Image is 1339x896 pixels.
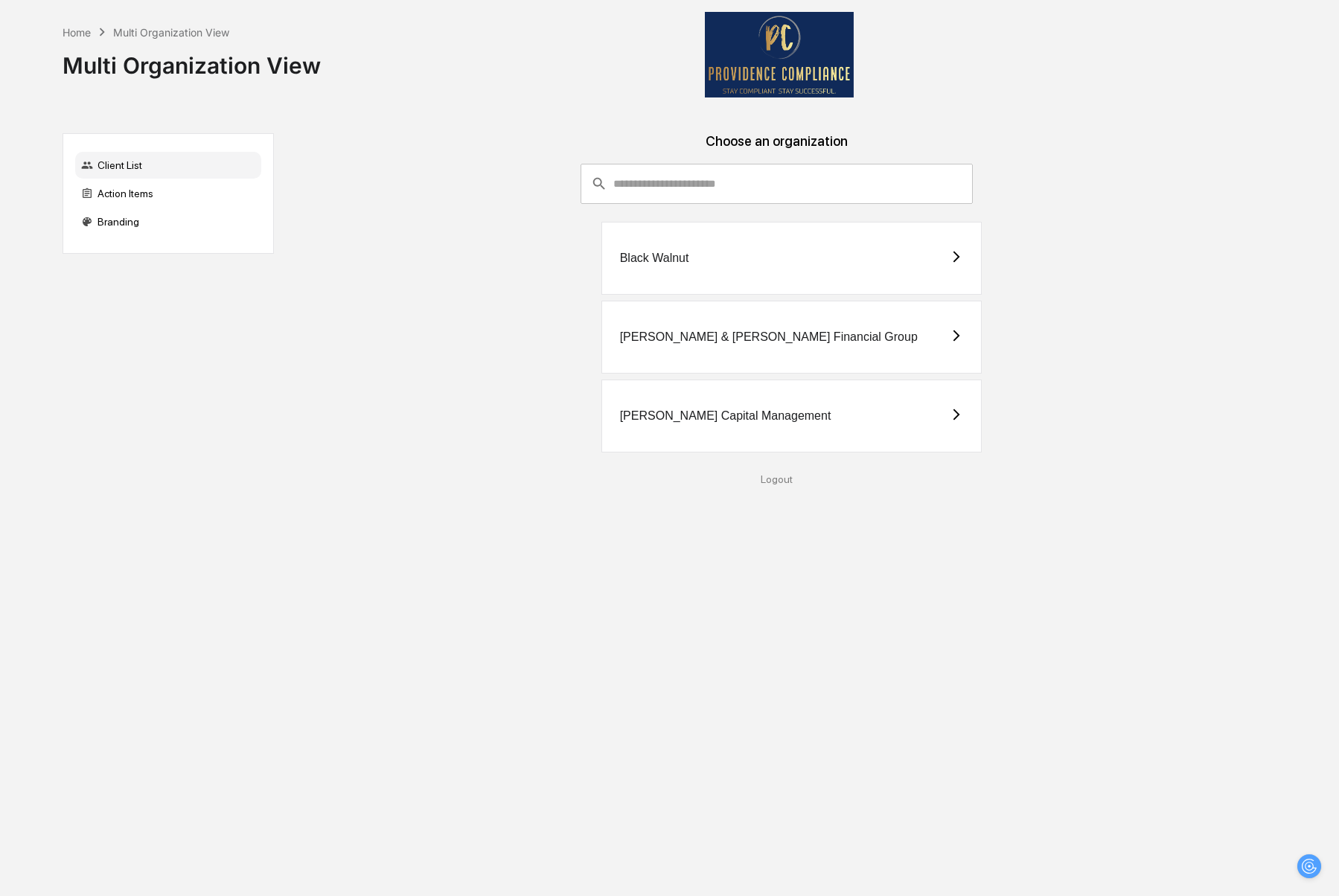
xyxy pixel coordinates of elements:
div: Multi Organization View [63,40,321,79]
div: consultant-dashboard__filter-organizations-search-bar [581,164,974,204]
div: Logout [286,473,1268,485]
img: Providence Compliance [705,12,854,97]
div: Home [63,26,91,39]
div: Branding [75,208,261,235]
div: Multi Organization View [113,26,229,39]
div: [PERSON_NAME] Capital Management [620,409,831,423]
div: Client List [75,152,261,179]
div: Choose an organization [286,133,1268,164]
div: Action Items [75,180,261,207]
div: Black Walnut [620,252,689,265]
div: [PERSON_NAME] & [PERSON_NAME] Financial Group [620,330,918,344]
